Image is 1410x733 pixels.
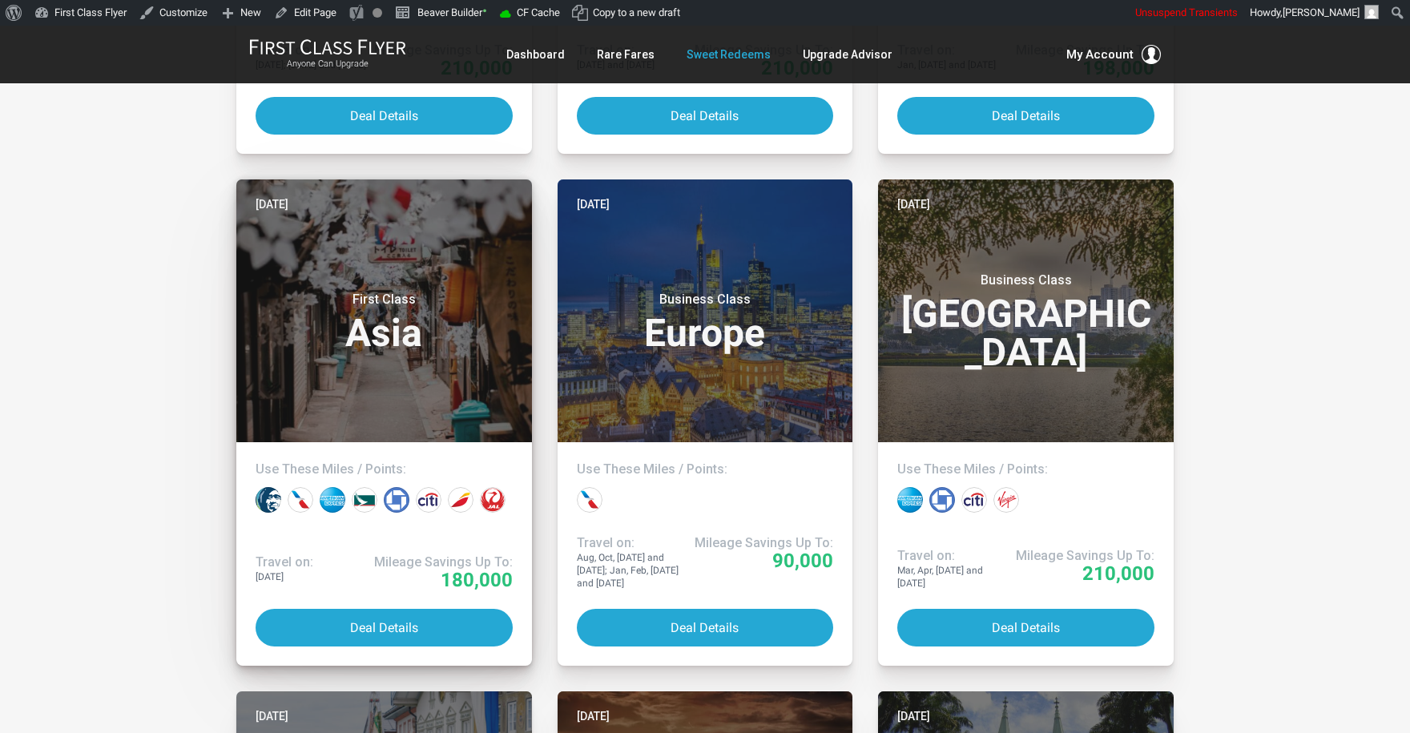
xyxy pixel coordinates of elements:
[256,97,513,135] button: Deal Details
[256,487,281,513] div: Alaska miles
[1066,45,1134,64] span: My Account
[897,461,1154,477] h4: Use These Miles / Points:
[482,2,487,19] span: •
[577,487,602,513] div: American miles
[256,195,288,213] time: [DATE]
[506,40,565,69] a: Dashboard
[236,179,532,666] a: [DATE]First ClassAsiaUse These Miles / Points:Travel on:[DATE]Mileage Savings Up To:180,000Deal D...
[352,487,377,513] div: Cathay Pacific miles
[961,487,987,513] div: Citi points
[1135,6,1238,18] span: Unsuspend Transients
[384,487,409,513] div: Chase points
[929,487,955,513] div: Chase points
[577,461,834,477] h4: Use These Miles / Points:
[926,272,1126,288] small: Business Class
[878,179,1174,666] a: [DATE]Business Class[GEOGRAPHIC_DATA]Use These Miles / Points:Travel on:Mar, Apr, [DATE] and [DAT...
[1283,6,1360,18] span: [PERSON_NAME]
[288,487,313,513] div: American miles
[284,292,484,308] small: First Class
[320,487,345,513] div: Amex points
[416,487,441,513] div: Citi points
[687,40,771,69] a: Sweet Redeems
[577,195,610,213] time: [DATE]
[897,487,923,513] div: Amex points
[558,179,853,666] a: [DATE]Business ClassEuropeUse These Miles / Points:Travel on:Aug, Oct, [DATE] and [DATE]; Jan, Fe...
[256,292,513,352] h3: Asia
[897,272,1154,372] h3: [GEOGRAPHIC_DATA]
[897,609,1154,646] button: Deal Details
[897,195,930,213] time: [DATE]
[897,97,1154,135] button: Deal Details
[597,40,655,69] a: Rare Fares
[577,292,834,352] h3: Europe
[803,40,892,69] a: Upgrade Advisor
[480,487,506,513] div: Japan miles
[249,58,406,70] small: Anyone Can Upgrade
[577,707,610,725] time: [DATE]
[577,609,834,646] button: Deal Details
[249,38,406,70] a: First Class FlyerAnyone Can Upgrade
[249,38,406,55] img: First Class Flyer
[256,461,513,477] h4: Use These Miles / Points:
[256,707,288,725] time: [DATE]
[577,97,834,135] button: Deal Details
[448,487,473,513] div: Iberia miles
[1066,45,1161,64] button: My Account
[256,609,513,646] button: Deal Details
[605,292,805,308] small: Business Class
[897,707,930,725] time: [DATE]
[993,487,1019,513] div: Virgin Atlantic miles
